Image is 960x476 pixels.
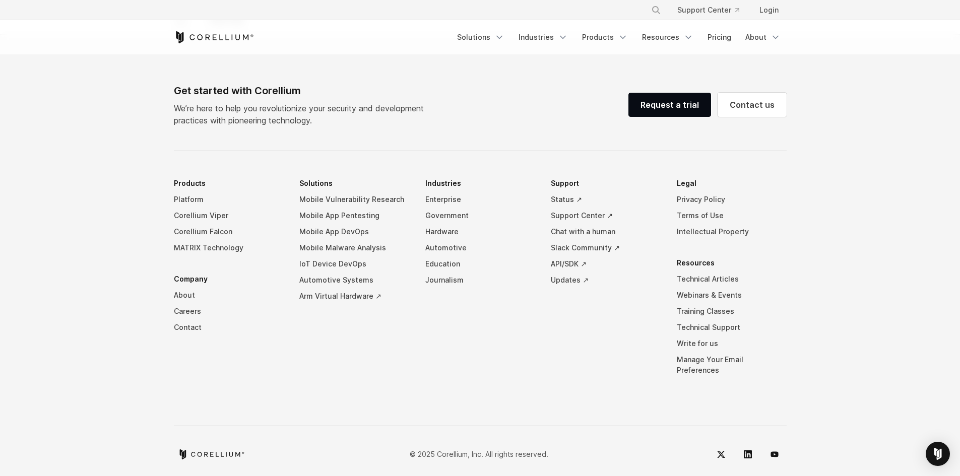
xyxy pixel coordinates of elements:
[425,224,535,240] a: Hardware
[636,28,699,46] a: Resources
[736,442,760,466] a: LinkedIn
[299,224,409,240] a: Mobile App DevOps
[677,191,787,208] a: Privacy Policy
[299,272,409,288] a: Automotive Systems
[299,208,409,224] a: Mobile App Pentesting
[762,442,787,466] a: YouTube
[174,208,284,224] a: Corellium Viper
[174,31,254,43] a: Corellium Home
[677,224,787,240] a: Intellectual Property
[513,28,574,46] a: Industries
[174,102,432,126] p: We’re here to help you revolutionize your security and development practices with pioneering tech...
[451,28,787,46] div: Navigation Menu
[410,449,548,459] p: © 2025 Corellium, Inc. All rights reserved.
[718,93,787,117] a: Contact us
[551,256,661,272] a: API/SDK ↗
[677,303,787,319] a: Training Classes
[425,256,535,272] a: Education
[299,288,409,304] a: Arm Virtual Hardware ↗
[174,287,284,303] a: About
[551,240,661,256] a: Slack Community ↗
[174,240,284,256] a: MATRIX Technology
[299,240,409,256] a: Mobile Malware Analysis
[739,28,787,46] a: About
[174,191,284,208] a: Platform
[701,28,737,46] a: Pricing
[551,224,661,240] a: Chat with a human
[174,224,284,240] a: Corellium Falcon
[677,271,787,287] a: Technical Articles
[576,28,634,46] a: Products
[425,191,535,208] a: Enterprise
[751,1,787,19] a: Login
[669,1,747,19] a: Support Center
[174,83,432,98] div: Get started with Corellium
[551,272,661,288] a: Updates ↗
[677,352,787,378] a: Manage Your Email Preferences
[174,175,787,393] div: Navigation Menu
[926,442,950,466] div: Open Intercom Messenger
[677,287,787,303] a: Webinars & Events
[551,208,661,224] a: Support Center ↗
[677,335,787,352] a: Write for us
[174,319,284,335] a: Contact
[174,303,284,319] a: Careers
[451,28,510,46] a: Solutions
[647,1,665,19] button: Search
[677,319,787,335] a: Technical Support
[178,449,245,459] a: Corellium home
[709,442,733,466] a: Twitter
[425,240,535,256] a: Automotive
[639,1,787,19] div: Navigation Menu
[299,256,409,272] a: IoT Device DevOps
[551,191,661,208] a: Status ↗
[299,191,409,208] a: Mobile Vulnerability Research
[425,208,535,224] a: Government
[677,208,787,224] a: Terms of Use
[628,93,711,117] a: Request a trial
[425,272,535,288] a: Journalism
